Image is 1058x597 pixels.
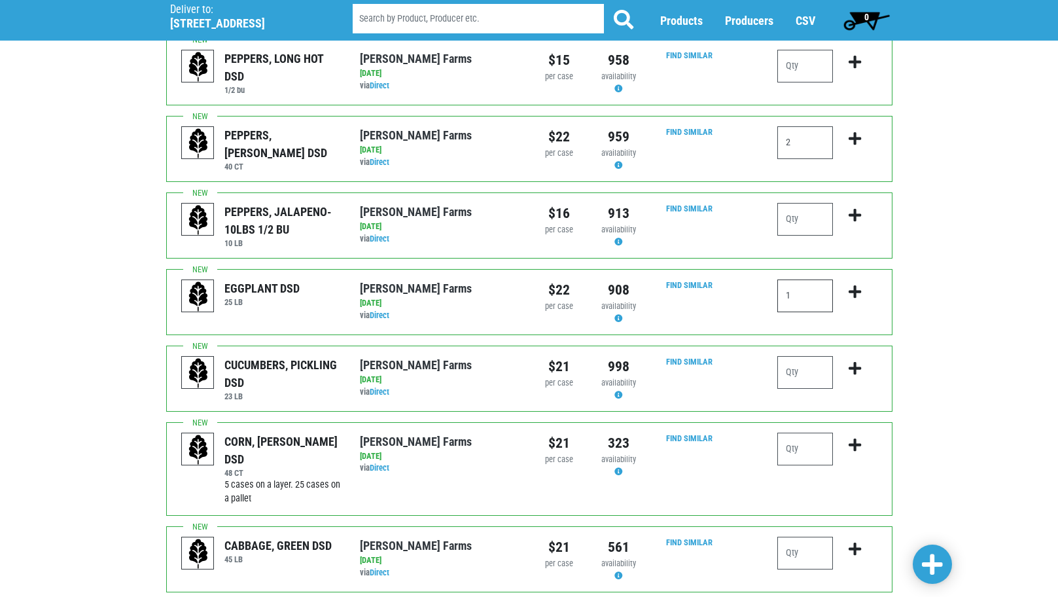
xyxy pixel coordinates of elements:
span: availability [601,301,636,311]
div: 958 [599,50,639,71]
h6: 48 CT [224,468,340,478]
h6: 25 LB [224,297,300,307]
a: Find Similar [666,280,713,290]
input: Qty [777,50,833,82]
div: 913 [599,203,639,224]
div: [DATE] [360,144,519,156]
a: [PERSON_NAME] Farms [360,281,472,295]
input: Search by Product, Producer etc. [353,4,604,33]
input: Qty [777,203,833,236]
div: 561 [599,537,639,558]
div: $21 [539,356,579,377]
a: Find Similar [666,204,713,213]
img: placeholder-variety-43d6402dacf2d531de610a020419775a.svg [182,280,215,313]
div: via [360,233,519,245]
span: availability [601,454,636,464]
h6: 23 LB [224,391,340,401]
img: placeholder-variety-43d6402dacf2d531de610a020419775a.svg [182,127,215,160]
div: CORN, [PERSON_NAME] DSD [224,433,340,468]
span: availability [601,148,636,158]
div: via [360,156,519,169]
div: via [360,386,519,399]
span: availability [601,71,636,81]
div: [DATE] [360,450,519,463]
div: via [360,462,519,475]
a: Find Similar [666,50,713,60]
div: $21 [539,433,579,454]
a: Direct [370,81,389,90]
p: Deliver to: [170,3,319,16]
input: Qty [777,433,833,465]
a: Direct [370,463,389,473]
img: placeholder-variety-43d6402dacf2d531de610a020419775a.svg [182,433,215,466]
div: 908 [599,280,639,300]
span: availability [601,558,636,568]
div: per case [539,558,579,570]
a: [PERSON_NAME] Farms [360,128,472,142]
a: Find Similar [666,433,713,443]
div: $16 [539,203,579,224]
div: per case [539,377,579,389]
a: [PERSON_NAME] Farms [360,205,472,219]
div: $22 [539,126,579,147]
input: Qty [777,537,833,570]
input: Qty [777,356,833,389]
span: 5 cases on a layer. 25 cases on a pallet [224,479,340,505]
a: Find Similar [666,537,713,547]
input: Qty [777,280,833,312]
div: 323 [599,433,639,454]
span: availability [601,378,636,388]
div: per case [539,147,579,160]
input: Qty [777,126,833,159]
div: per case [539,454,579,466]
div: PEPPERS, LONG HOT DSD [224,50,340,85]
div: $22 [539,280,579,300]
a: Producers [725,14,773,27]
div: [DATE] [360,554,519,567]
div: [DATE] [360,221,519,233]
div: per case [539,71,579,83]
div: $15 [539,50,579,71]
a: Direct [370,234,389,244]
a: Direct [370,568,389,577]
div: 998 [599,356,639,377]
a: 0 [838,7,896,33]
div: CABBAGE, GREEN DSD [224,537,332,554]
a: [PERSON_NAME] Farms [360,52,472,65]
span: availability [601,225,636,234]
img: placeholder-variety-43d6402dacf2d531de610a020419775a.svg [182,537,215,570]
div: 959 [599,126,639,147]
div: [DATE] [360,297,519,310]
a: Direct [370,387,389,397]
img: placeholder-variety-43d6402dacf2d531de610a020419775a.svg [182,50,215,83]
img: placeholder-variety-43d6402dacf2d531de610a020419775a.svg [182,357,215,389]
div: per case [539,300,579,313]
h6: 10 LB [224,238,340,248]
div: per case [539,224,579,236]
h5: [STREET_ADDRESS] [170,16,319,31]
img: placeholder-variety-43d6402dacf2d531de610a020419775a.svg [182,204,215,236]
div: $21 [539,537,579,558]
div: CUCUMBERS, PICKLING DSD [224,356,340,391]
div: EGGPLANT DSD [224,280,300,297]
span: 0 [864,12,869,22]
div: PEPPERS, JALAPENO- 10LBS 1/2 BU [224,203,340,238]
div: via [360,310,519,322]
div: via [360,80,519,92]
div: [DATE] [360,67,519,80]
a: [PERSON_NAME] Farms [360,358,472,372]
a: CSV [796,14,815,27]
a: [PERSON_NAME] Farms [360,435,472,448]
a: Direct [370,310,389,320]
a: Find Similar [666,357,713,367]
a: [PERSON_NAME] Farms [360,539,472,552]
h6: 45 LB [224,554,332,564]
div: PEPPERS, [PERSON_NAME] DSD [224,126,340,162]
h6: 40 CT [224,162,340,172]
a: Direct [370,157,389,167]
a: Products [660,14,703,27]
div: [DATE] [360,374,519,386]
h6: 1/2 bu [224,85,340,95]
